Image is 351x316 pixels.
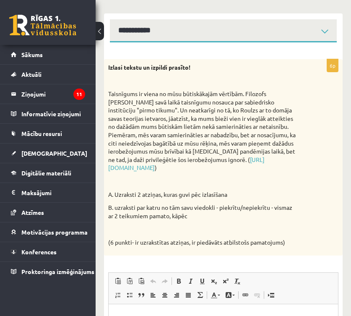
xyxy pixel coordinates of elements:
[108,238,296,247] p: (6 punkti- ir uzrakstītas atziņas, ir piedāvāts atbilstošs pamatojums)
[21,169,71,177] span: Digitālie materiāli
[9,15,76,36] a: Rīgas 1. Tālmācības vidusskola
[159,276,171,287] a: Redo (⌘+Y)
[11,104,85,123] a: Informatīvie ziņojumi
[124,276,135,287] a: Paste as plain text (⌘+⌥+⇧+V)
[108,204,296,220] p: B. uzraksti par katru no tām savu viedokli - piekrītu/nepiekrītu - vismaz ar 2 teikumiem pamato, ...
[327,59,338,72] p: 6p
[173,276,185,287] a: Bold (⌘+B)
[108,156,265,172] a: [URL][DOMAIN_NAME]
[194,290,206,300] a: Math
[147,276,159,287] a: Undo (⌘+Z)
[21,183,85,202] legend: Maksājumi
[11,203,85,222] a: Atzīmes
[11,84,85,104] a: Ziņojumi11
[108,63,190,71] strong: Izlasi tekstu un izpildi prasīto!
[231,276,243,287] a: Remove Format
[11,183,85,202] a: Maksājumi
[108,90,296,172] p: Taisnīgums ir viena no mūsu būtiskākajām vērtībām. Filozofs [PERSON_NAME] savā laikā taisnīgumu n...
[135,276,147,287] a: Paste from Word
[124,290,135,300] a: Insert/Remove Bulleted List
[220,276,231,287] a: Superscript
[11,45,85,64] a: Sākums
[11,262,85,281] a: Proktoringa izmēģinājums
[108,191,296,199] p: A. Uzraksti 2 atziņas, kuras guvi pēc izlasīšana
[112,276,124,287] a: Paste (⌘+V)
[239,290,251,300] a: Link (⌘+K)
[21,268,94,275] span: Proktoringa izmēģinājums
[147,290,159,300] a: Align Left
[21,130,62,137] span: Mācību resursi
[112,290,124,300] a: Insert/Remove Numbered List
[171,290,182,300] a: Align Right
[21,104,85,123] legend: Informatīvie ziņojumi
[11,163,85,183] a: Digitālie materiāli
[196,276,208,287] a: Underline (⌘+U)
[8,8,221,17] body: Rich Text Editor, wiswyg-editor-user-answer-47433844040340
[73,89,85,100] i: 11
[11,65,85,84] a: Aktuāli
[11,222,85,242] a: Motivācijas programma
[11,144,85,163] a: [DEMOGRAPHIC_DATA]
[21,228,88,236] span: Motivācijas programma
[251,290,263,300] a: Unlink
[21,71,42,78] span: Aktuāli
[208,290,223,300] a: Text Colour
[265,290,277,300] a: Insert Page Break for Printing
[11,242,85,261] a: Konferences
[11,124,85,143] a: Mācību resursi
[21,149,87,157] span: [DEMOGRAPHIC_DATA]
[21,248,57,256] span: Konferences
[135,290,147,300] a: Block Quote
[208,276,220,287] a: Subscript
[185,276,196,287] a: Italic (⌘+I)
[21,209,44,216] span: Atzīmes
[223,290,237,300] a: Background Colour
[21,84,85,104] legend: Ziņojumi
[159,290,171,300] a: Centre
[182,290,194,300] a: Justify
[21,51,43,58] span: Sākums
